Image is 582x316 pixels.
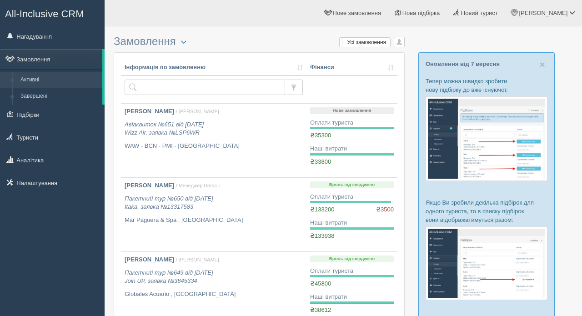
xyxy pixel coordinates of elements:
[125,195,213,211] i: Пакетний тур №650 від [DATE] Itaka, заявка №13317583
[310,181,394,188] p: Бронь підтверджено
[376,206,394,214] span: ₴3500
[125,269,213,285] i: Пакетний тур №649 від [DATE] Join UP, заявка №3845334
[125,256,174,263] b: [PERSON_NAME]
[519,10,567,16] span: [PERSON_NAME]
[310,256,394,262] p: Бронь підтверджено
[310,280,331,287] span: ₴45800
[16,72,102,88] a: Активні
[125,63,303,72] a: Інформація по замовленню
[340,38,390,47] label: Усі замовлення
[125,108,174,115] b: [PERSON_NAME]
[0,0,104,25] a: All-Inclusive CRM
[125,142,303,150] p: WAW - BCN - PMI - [GEOGRAPHIC_DATA]
[310,193,394,201] div: Оплати туриста
[310,293,394,301] div: Наші витрати
[176,257,219,262] span: / [PERSON_NAME]
[310,132,331,139] span: ₴35300
[426,198,547,224] p: Якщо Ви зробили декілька підбірок для одного туриста, то в списку підбірок вони відображатимуться...
[310,63,394,72] a: Фінанси
[540,60,545,69] button: Close
[426,77,547,94] p: Тепер можна швидко зробити нову підбірку до вже існуючої:
[176,183,222,188] span: / Менеджер Пегас Т.
[426,226,547,300] img: %D0%BF%D1%96%D0%B4%D0%B1%D1%96%D1%80%D0%BA%D0%B8-%D0%B3%D1%80%D1%83%D0%BF%D0%B0-%D1%81%D1%80%D0%B...
[125,121,204,136] i: Авіаквиток №651 від [DATE] Wizz Air, заявка №LSP6WR
[540,59,545,70] span: ×
[310,119,394,127] div: Оплати туриста
[426,60,500,67] a: Оновлення від 7 вересня
[5,8,84,20] span: All-Inclusive CRM
[310,267,394,276] div: Оплати туриста
[333,10,381,16] span: Нове замовлення
[461,10,498,16] span: Новий турист
[121,104,306,177] a: [PERSON_NAME] / [PERSON_NAME] Авіаквиток №651 від [DATE]Wizz Air, заявка №LSP6WR WAW - BCN - PMI ...
[310,145,394,153] div: Наші витрати
[16,88,102,105] a: Завершені
[310,219,394,227] div: Наші витрати
[310,232,334,239] span: ₴133938
[310,158,331,165] span: ₴33800
[125,216,303,225] p: Mar Paguera & Spa , [GEOGRAPHIC_DATA]
[121,178,306,251] a: [PERSON_NAME] / Менеджер Пегас Т. Пакетний тур №650 від [DATE]Itaka, заявка №13317583 Mar Paguera...
[176,109,219,114] span: / [PERSON_NAME]
[310,306,331,313] span: ₴38612
[125,182,174,189] b: [PERSON_NAME]
[125,290,303,299] p: Globales Acuario , [GEOGRAPHIC_DATA]
[114,35,405,48] h3: Замовлення
[310,206,334,213] span: ₴133200
[426,96,547,181] img: %D0%BF%D1%96%D0%B4%D0%B1%D1%96%D1%80%D0%BA%D0%B0-%D1%82%D1%83%D1%80%D0%B8%D1%81%D1%82%D1%83-%D1%8...
[402,10,440,16] span: Нова підбірка
[310,107,394,114] p: Нове замовлення
[125,80,285,95] input: Пошук за номером замовлення, ПІБ або паспортом туриста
